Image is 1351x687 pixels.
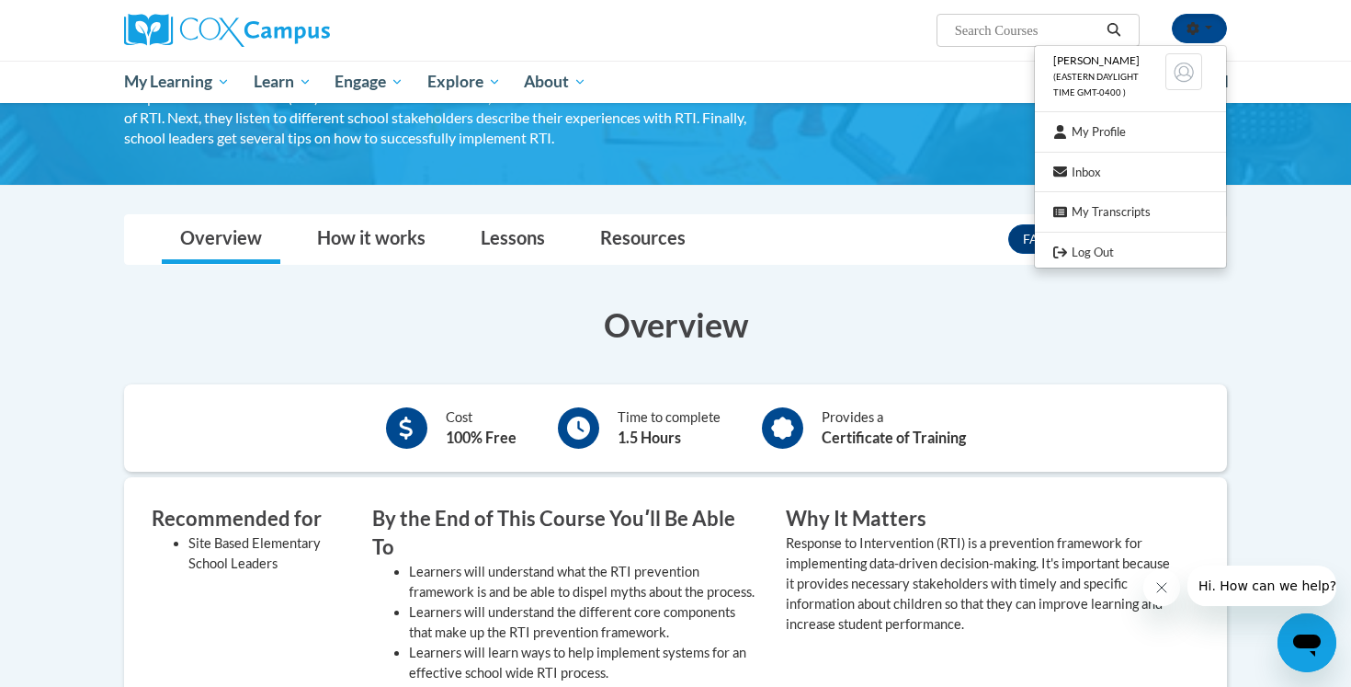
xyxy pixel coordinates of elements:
[953,19,1100,41] input: Search Courses
[1143,569,1180,606] iframe: Close message
[372,505,758,562] h3: By the End of This Course Youʹll Be Able To
[786,505,1172,533] h3: Why It Matters
[786,535,1170,632] value: Response to Intervention (RTI) is a prevention framework for implementing data-driven decision-ma...
[618,429,681,446] b: 1.5 Hours
[427,71,501,93] span: Explore
[254,71,312,93] span: Learn
[409,602,758,643] li: Learners will understand the different core components that make up the RTI prevention framework.
[1053,53,1140,67] span: [PERSON_NAME]
[462,215,563,264] a: Lessons
[1187,566,1336,606] iframe: Message from company
[1035,161,1226,184] a: Inbox
[1172,14,1227,43] button: Account Settings
[513,61,599,103] a: About
[96,61,1254,103] div: Main menu
[242,61,324,103] a: Learn
[822,407,966,449] div: Provides a
[524,71,586,93] span: About
[188,533,345,574] li: Site Based Elementary School Leaders
[299,215,444,264] a: How it works
[582,215,704,264] a: Resources
[1008,224,1069,254] a: FAQs
[112,61,242,103] a: My Learning
[124,71,230,93] span: My Learning
[446,429,517,446] b: 100% Free
[822,429,966,446] b: Certificate of Training
[1053,72,1139,97] span: (Eastern Daylight Time GMT-0400 )
[409,643,758,683] li: Learners will learn ways to help implement systems for an effective school wide RTI process.
[409,562,758,602] li: Learners will understand what the RTI prevention framework is and be able to dispel myths about t...
[152,505,345,533] h3: Recommended for
[124,14,473,47] a: Cox Campus
[323,61,415,103] a: Engage
[1165,53,1202,90] img: Learner Profile Avatar
[124,302,1227,348] h3: Overview
[1100,19,1128,41] button: Search
[415,61,513,103] a: Explore
[1277,613,1336,672] iframe: Button to launch messaging window
[1035,200,1226,223] a: My Transcripts
[1035,241,1226,264] a: Logout
[335,71,403,93] span: Engage
[162,215,280,264] a: Overview
[446,407,517,449] div: Cost
[124,14,330,47] img: Cox Campus
[618,407,721,449] div: Time to complete
[1035,120,1226,143] a: My Profile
